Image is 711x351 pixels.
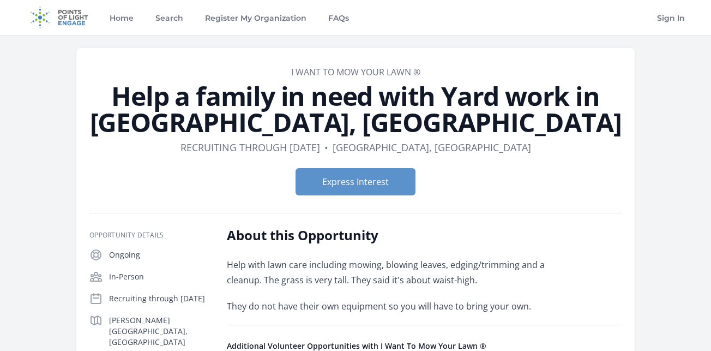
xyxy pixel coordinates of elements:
[227,257,546,288] p: Help with lawn care including mowing, blowing leaves, edging/trimming and a cleanup. The grass is...
[109,271,209,282] p: In-Person
[227,227,546,244] h2: About this Opportunity
[296,168,415,195] button: Express Interest
[180,140,320,155] dd: Recruiting through [DATE]
[324,140,328,155] div: •
[291,66,420,78] a: I Want To Mow Your Lawn ®
[227,299,546,314] p: They do not have their own equipment so you will have to bring your own.
[109,315,209,348] p: [PERSON_NAME][GEOGRAPHIC_DATA], [GEOGRAPHIC_DATA]
[89,83,622,135] h1: Help a family in need with Yard work in [GEOGRAPHIC_DATA], [GEOGRAPHIC_DATA]
[333,140,531,155] dd: [GEOGRAPHIC_DATA], [GEOGRAPHIC_DATA]
[109,293,209,304] p: Recruiting through [DATE]
[109,249,209,260] p: Ongoing
[89,231,209,240] h3: Opportunity Details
